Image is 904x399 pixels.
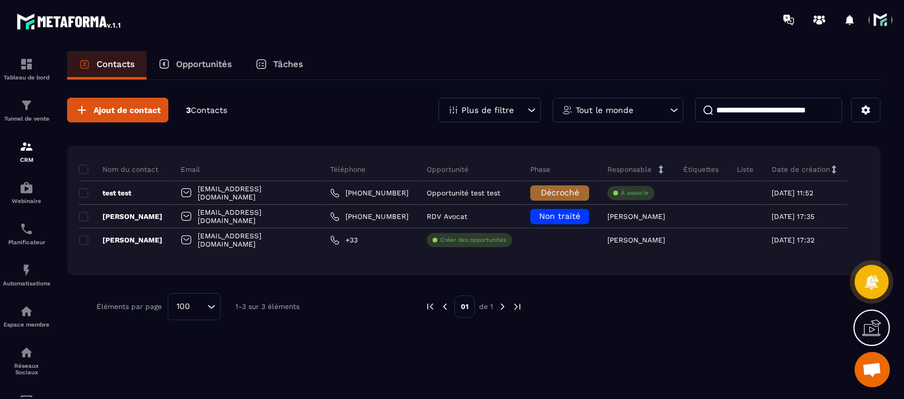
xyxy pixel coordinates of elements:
[3,280,50,287] p: Automatisations
[19,222,34,236] img: scheduler
[3,131,50,172] a: formationformationCRM
[16,11,122,32] img: logo
[168,293,221,320] div: Search for option
[79,235,162,245] p: [PERSON_NAME]
[772,189,813,197] p: [DATE] 11:52
[737,165,753,174] p: Liste
[181,165,200,174] p: Email
[19,181,34,195] img: automations
[273,59,303,69] p: Tâches
[330,235,358,245] a: +33
[191,105,227,115] span: Contacts
[244,51,315,79] a: Tâches
[3,213,50,254] a: schedulerschedulerPlanificateur
[427,189,500,197] p: Opportunité test test
[3,337,50,384] a: social-networksocial-networkRéseaux Sociaux
[427,165,468,174] p: Opportunité
[3,198,50,204] p: Webinaire
[235,302,300,311] p: 1-3 sur 3 éléments
[772,212,815,221] p: [DATE] 17:35
[3,321,50,328] p: Espace membre
[3,172,50,213] a: automationsautomationsWebinaire
[425,301,436,312] img: prev
[186,105,227,116] p: 3
[772,165,830,174] p: Date de création
[683,165,719,174] p: Étiquettes
[427,212,467,221] p: RDV Avocat
[621,189,649,197] p: À associe
[541,188,579,197] span: Décroché
[3,115,50,122] p: Tunnel de vente
[330,188,408,198] a: [PHONE_NUMBER]
[97,59,135,69] p: Contacts
[530,165,550,174] p: Phase
[79,188,131,198] p: test test
[440,301,450,312] img: prev
[79,212,162,221] p: [PERSON_NAME]
[454,295,475,318] p: 01
[19,263,34,277] img: automations
[330,165,365,174] p: Téléphone
[94,104,161,116] span: Ajout de contact
[461,106,514,114] p: Plus de filtre
[607,212,665,221] p: [PERSON_NAME]
[97,302,162,311] p: Éléments par page
[855,352,890,387] a: Ouvrir le chat
[539,211,580,221] span: Non traité
[607,236,665,244] p: [PERSON_NAME]
[576,106,633,114] p: Tout le monde
[67,51,147,79] a: Contacts
[176,59,232,69] p: Opportunités
[3,157,50,163] p: CRM
[172,300,194,313] span: 100
[79,165,158,174] p: Nom du contact
[440,236,506,244] p: Créer des opportunités
[3,254,50,295] a: automationsautomationsAutomatisations
[19,304,34,318] img: automations
[147,51,244,79] a: Opportunités
[479,302,493,311] p: de 1
[3,48,50,89] a: formationformationTableau de bord
[330,212,408,221] a: [PHONE_NUMBER]
[3,295,50,337] a: automationsautomationsEspace membre
[194,300,204,313] input: Search for option
[772,236,815,244] p: [DATE] 17:32
[19,98,34,112] img: formation
[19,139,34,154] img: formation
[3,89,50,131] a: formationformationTunnel de vente
[512,301,523,312] img: next
[19,345,34,360] img: social-network
[3,74,50,81] p: Tableau de bord
[67,98,168,122] button: Ajout de contact
[3,363,50,375] p: Réseaux Sociaux
[497,301,508,312] img: next
[3,239,50,245] p: Planificateur
[607,165,652,174] p: Responsable
[19,57,34,71] img: formation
